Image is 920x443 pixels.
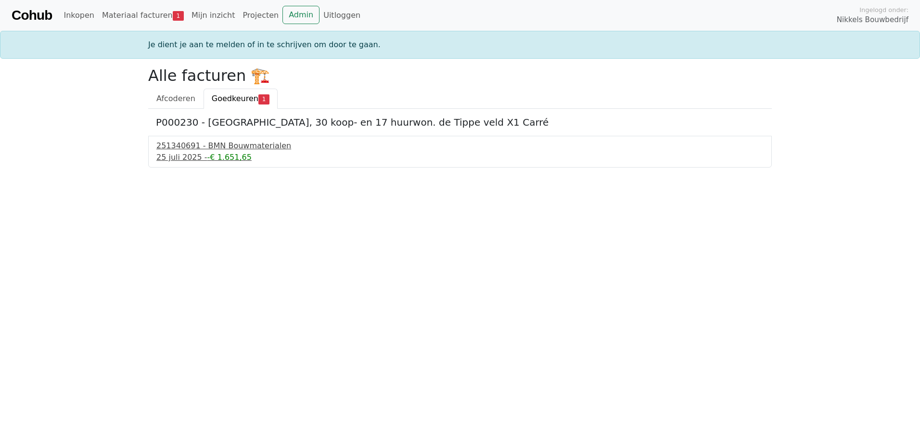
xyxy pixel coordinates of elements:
span: Afcoderen [156,94,195,103]
a: 251340691 - BMN Bouwmaterialen25 juli 2025 --€ 1.651,65 [156,140,764,163]
span: -€ 1.651,65 [207,153,252,162]
a: Admin [282,6,319,24]
h2: Alle facturen 🏗️ [148,66,772,85]
span: 1 [173,11,184,21]
a: Uitloggen [319,6,364,25]
h5: P000230 - [GEOGRAPHIC_DATA], 30 koop- en 17 huurwon. de Tippe veld X1 Carré [156,117,764,128]
a: Afcoderen [148,89,204,109]
a: Materiaal facturen1 [98,6,188,25]
a: Cohub [12,4,52,27]
span: Nikkels Bouwbedrijf [837,14,908,26]
a: Goedkeuren1 [204,89,278,109]
div: Je dient je aan te melden of in te schrijven om door te gaan. [142,39,778,51]
span: 1 [258,94,269,104]
a: Mijn inzicht [188,6,239,25]
div: 251340691 - BMN Bouwmaterialen [156,140,764,152]
div: 25 juli 2025 - [156,152,764,163]
span: Goedkeuren [212,94,258,103]
span: Ingelogd onder: [859,5,908,14]
a: Projecten [239,6,282,25]
a: Inkopen [60,6,98,25]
